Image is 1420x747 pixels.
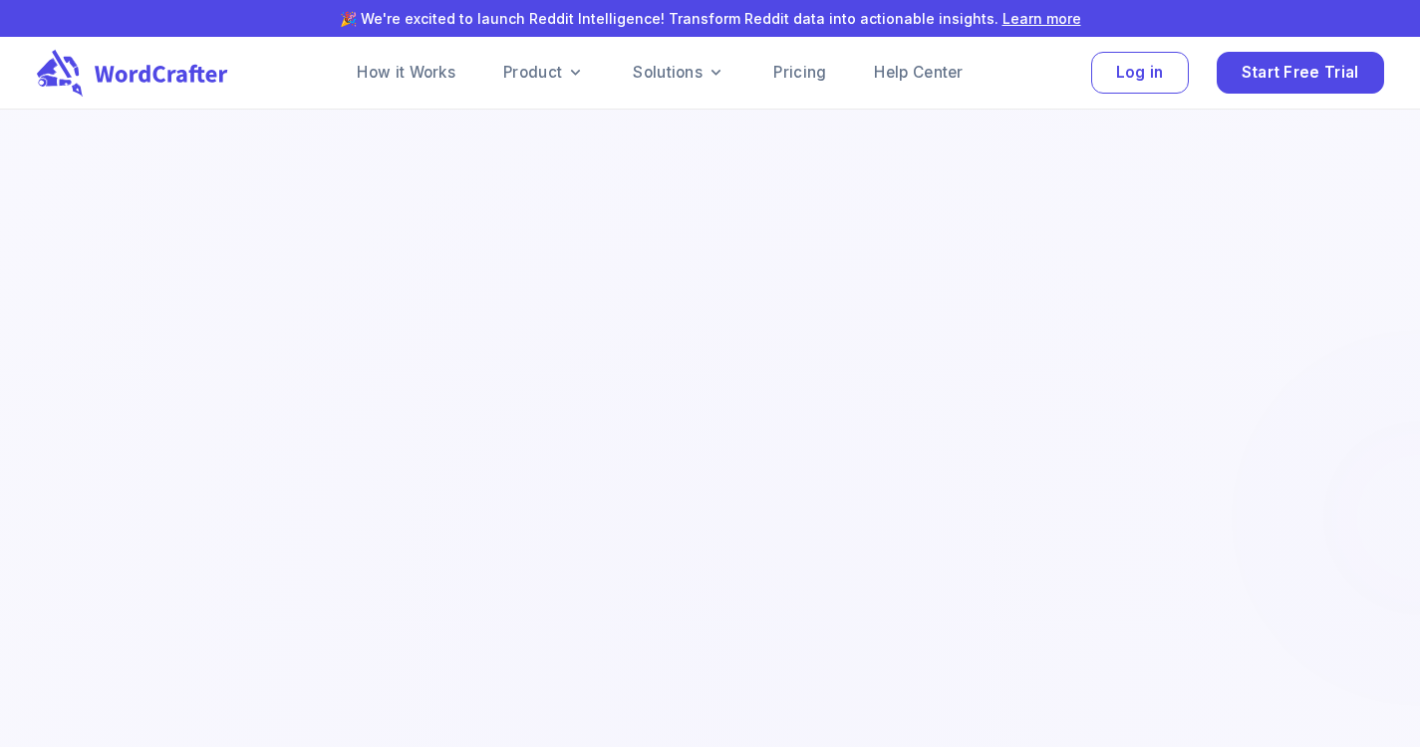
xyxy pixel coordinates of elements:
[1116,60,1164,87] span: Log in
[1217,52,1384,95] button: Start Free Trial
[32,8,1388,29] p: 🎉 We're excited to launch Reddit Intelligence! Transform Reddit data into actionable insights.
[1002,10,1081,27] a: Learn more
[1242,60,1359,87] span: Start Free Trial
[503,61,585,85] a: Product
[357,61,455,85] a: How it Works
[1091,52,1189,95] button: Log in
[773,61,826,85] a: Pricing
[874,61,963,85] a: Help Center
[633,61,725,85] a: Solutions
